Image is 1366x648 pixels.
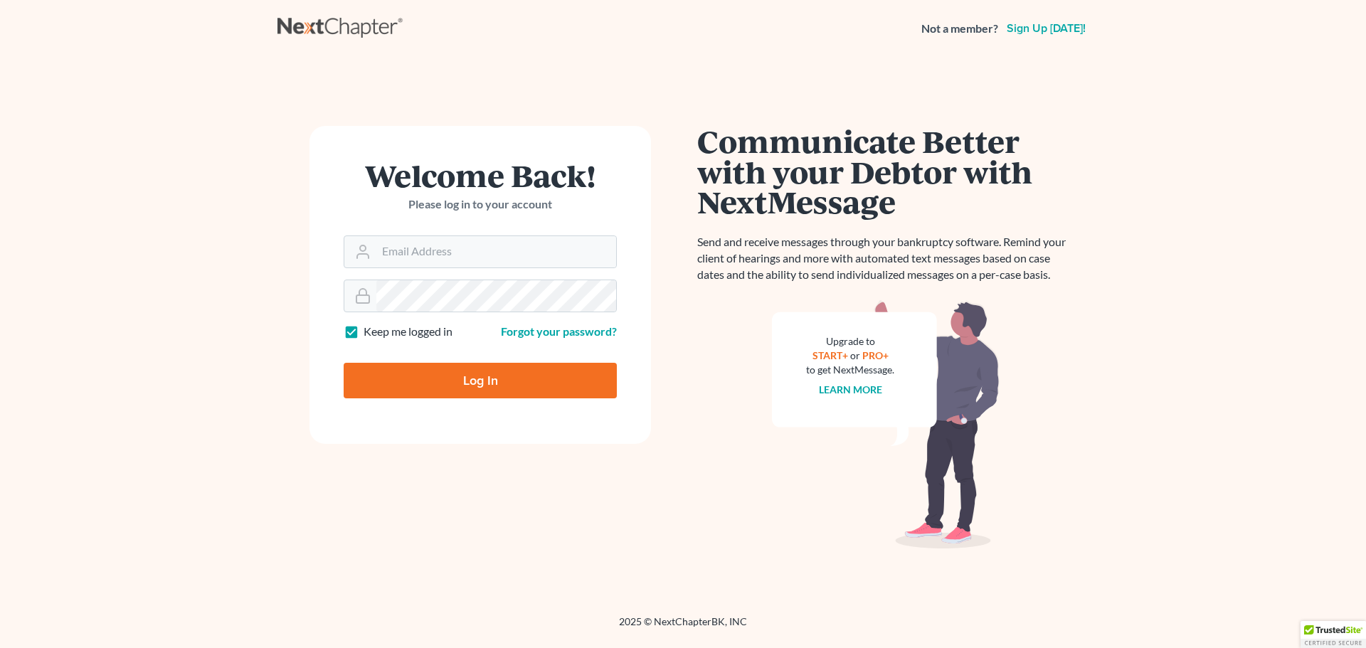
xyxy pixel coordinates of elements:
[697,126,1074,217] h1: Communicate Better with your Debtor with NextMessage
[1004,23,1089,34] a: Sign up [DATE]!
[806,363,894,377] div: to get NextMessage.
[344,160,617,191] h1: Welcome Back!
[277,615,1089,640] div: 2025 © NextChapterBK, INC
[1301,621,1366,648] div: TrustedSite Certified
[921,21,998,37] strong: Not a member?
[344,196,617,213] p: Please log in to your account
[697,234,1074,283] p: Send and receive messages through your bankruptcy software. Remind your client of hearings and mo...
[501,324,617,338] a: Forgot your password?
[806,334,894,349] div: Upgrade to
[819,383,882,395] a: Learn more
[812,349,848,361] a: START+
[364,324,452,340] label: Keep me logged in
[862,349,889,361] a: PRO+
[850,349,860,361] span: or
[344,363,617,398] input: Log In
[772,300,1000,549] img: nextmessage_bg-59042aed3d76b12b5cd301f8e5b87938c9018125f34e5fa2b7a6b67550977c72.svg
[376,236,616,267] input: Email Address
